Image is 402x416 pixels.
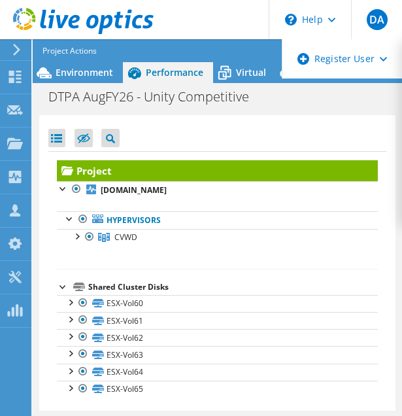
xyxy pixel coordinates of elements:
span: Project Actions [42,44,97,58]
a: ESX-Vol60 [57,295,378,312]
a: ESX-Vol61 [57,312,378,329]
svg: \n [285,14,297,26]
a: Hypervisors [57,211,378,228]
a: ESX-Vol65 [57,381,378,398]
a: Project [57,160,378,181]
span: CVWD [114,232,137,243]
a: ESX-Vol64 [57,364,378,381]
span: Performance [146,66,203,78]
span: Virtual [236,66,266,78]
b: [DOMAIN_NAME] [101,184,167,196]
div: Shared Cluster Disks [88,279,378,295]
a: ESX-Vol63 [57,346,378,363]
div: Register User [282,39,402,78]
a: CVWD [57,229,378,246]
span: Environment [56,66,113,78]
a: [DOMAIN_NAME] [57,181,378,198]
h1: DTPA AugFY26 - Unity Competitive [42,90,269,104]
span: DA [367,9,388,30]
a: ESX-Vol62 [57,329,378,346]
